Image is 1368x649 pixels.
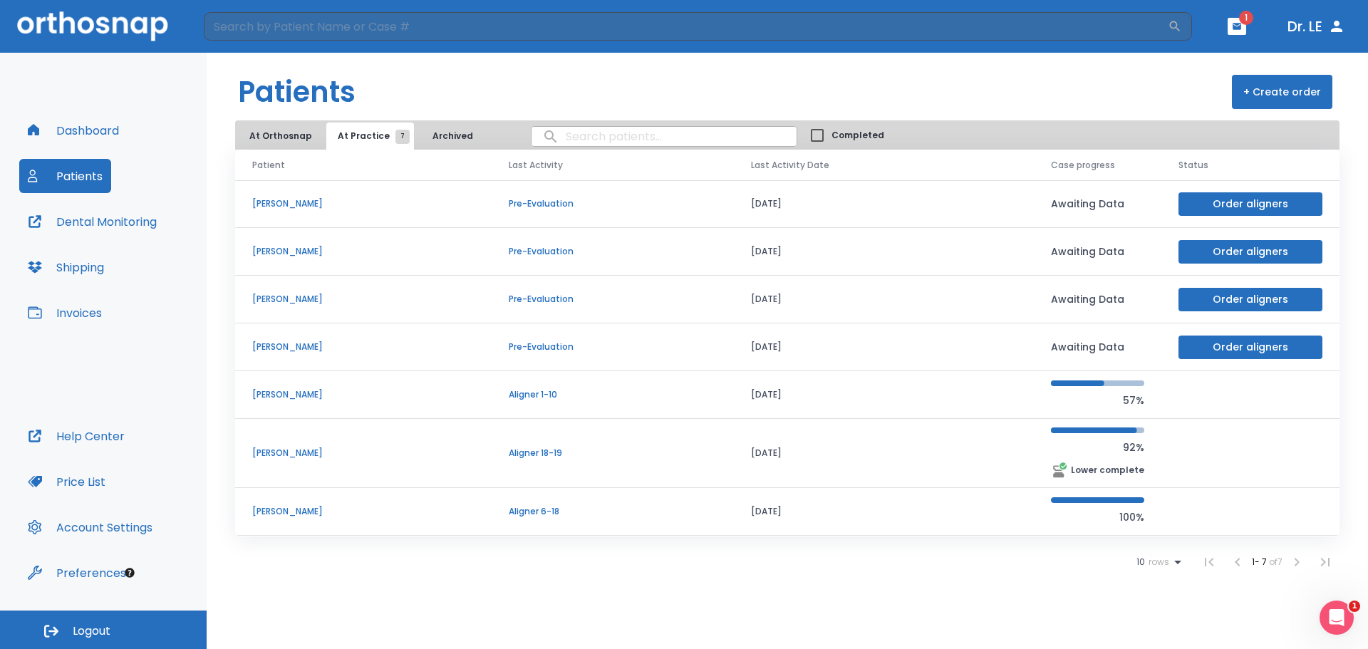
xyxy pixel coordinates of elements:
[19,113,128,147] button: Dashboard
[734,323,1034,371] td: [DATE]
[252,293,475,306] p: [PERSON_NAME]
[252,505,475,518] p: [PERSON_NAME]
[1239,11,1253,25] span: 1
[17,11,168,41] img: Orthosnap
[1252,556,1269,568] span: 1 - 7
[734,276,1034,323] td: [DATE]
[252,341,475,353] p: [PERSON_NAME]
[509,197,717,210] p: Pre-Evaluation
[1051,195,1144,212] p: Awaiting Data
[509,159,563,172] span: Last Activity
[509,245,717,258] p: Pre-Evaluation
[509,293,717,306] p: Pre-Evaluation
[1178,336,1322,359] button: Order aligners
[252,447,475,460] p: [PERSON_NAME]
[252,197,475,210] p: [PERSON_NAME]
[1051,291,1144,308] p: Awaiting Data
[238,71,356,113] h1: Patients
[509,505,717,518] p: Aligner 6-18
[1178,240,1322,264] button: Order aligners
[1051,159,1115,172] span: Case progress
[1178,159,1208,172] span: Status
[19,556,135,590] button: Preferences
[734,371,1034,419] td: [DATE]
[19,204,165,239] button: Dental Monitoring
[734,488,1034,536] td: [DATE]
[19,464,114,499] button: Price List
[417,123,488,150] button: Archived
[252,245,475,258] p: [PERSON_NAME]
[1051,509,1144,526] p: 100%
[238,123,323,150] button: At Orthosnap
[1071,464,1144,477] p: Lower complete
[509,341,717,353] p: Pre-Evaluation
[123,566,136,579] div: Tooltip anchor
[1349,601,1360,612] span: 1
[1136,557,1145,567] span: 10
[395,130,410,144] span: 7
[73,623,110,639] span: Logout
[1320,601,1354,635] iframe: Intercom live chat
[252,159,285,172] span: Patient
[19,419,133,453] button: Help Center
[19,159,111,193] button: Patients
[734,228,1034,276] td: [DATE]
[204,12,1168,41] input: Search by Patient Name or Case #
[1178,288,1322,311] button: Order aligners
[1178,192,1322,216] button: Order aligners
[509,447,717,460] p: Aligner 18-19
[1051,243,1144,260] p: Awaiting Data
[1051,439,1144,456] p: 92%
[19,250,113,284] button: Shipping
[831,129,884,142] span: Completed
[238,123,491,150] div: tabs
[532,123,797,150] input: search
[1051,392,1144,409] p: 57%
[1051,338,1144,355] p: Awaiting Data
[734,180,1034,228] td: [DATE]
[19,296,110,330] button: Invoices
[19,510,161,544] button: Account Settings
[1145,557,1169,567] span: rows
[734,419,1034,488] td: [DATE]
[252,388,475,401] p: [PERSON_NAME]
[338,130,403,142] span: At Practice
[1232,75,1332,109] button: + Create order
[1269,556,1282,568] span: of 7
[509,388,717,401] p: Aligner 1-10
[751,159,829,172] span: Last Activity Date
[1282,14,1351,39] button: Dr. LE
